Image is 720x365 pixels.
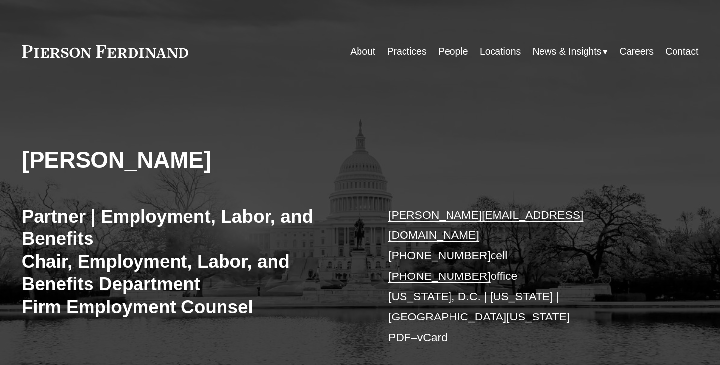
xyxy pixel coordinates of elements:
a: [PERSON_NAME][EMAIL_ADDRESS][DOMAIN_NAME] [388,208,583,241]
a: Contact [665,42,698,61]
a: About [350,42,375,61]
a: Locations [480,42,521,61]
a: folder dropdown [533,42,608,61]
a: vCard [417,331,448,344]
a: [PHONE_NUMBER] [388,249,491,262]
a: Practices [387,42,427,61]
h3: Partner | Employment, Labor, and Benefits Chair, Employment, Labor, and Benefits Department Firm ... [22,205,360,319]
a: Careers [620,42,654,61]
span: News & Insights [533,43,602,60]
a: PDF [388,331,411,344]
a: [PHONE_NUMBER] [388,270,491,282]
p: cell office [US_STATE], D.C. | [US_STATE] | [GEOGRAPHIC_DATA][US_STATE] – [388,205,670,348]
a: People [438,42,468,61]
h2: [PERSON_NAME] [22,146,360,174]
